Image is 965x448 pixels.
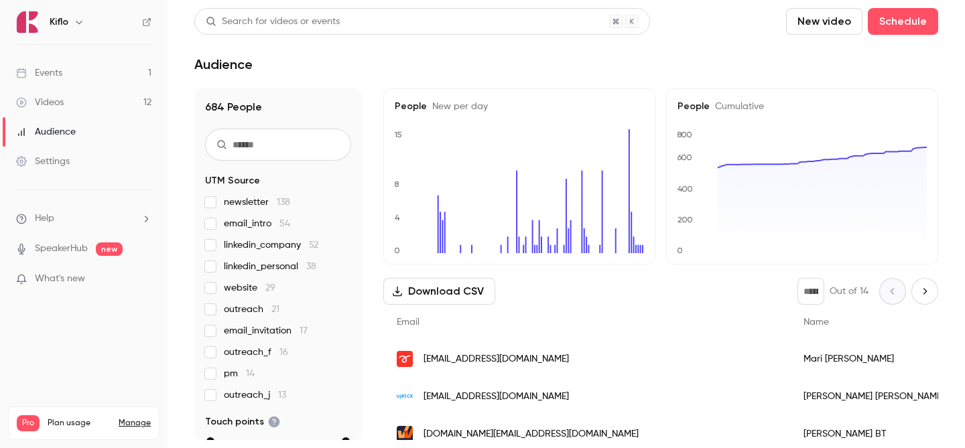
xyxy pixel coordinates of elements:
[342,437,350,445] div: max
[397,426,413,442] img: whatfix.com
[224,260,316,273] span: linkedin_personal
[424,427,639,441] span: [DOMAIN_NAME][EMAIL_ADDRESS][DOMAIN_NAME]
[677,153,692,162] text: 600
[678,215,693,224] text: 200
[279,219,290,228] span: 54
[397,351,413,367] img: serviceform.com
[224,303,279,316] span: outreach
[17,11,38,33] img: Kiflo
[424,390,569,404] span: [EMAIL_ADDRESS][DOMAIN_NAME]
[206,15,340,29] div: Search for videos or events
[678,184,693,194] text: 400
[16,96,64,109] div: Videos
[224,238,318,252] span: linkedin_company
[17,415,40,431] span: Pro
[395,100,644,113] h5: People
[16,125,76,139] div: Audience
[424,352,569,366] span: [EMAIL_ADDRESS][DOMAIN_NAME]
[96,242,123,256] span: new
[205,99,351,115] h1: 684 People
[16,66,62,80] div: Events
[397,394,413,399] img: ujet.cx
[394,179,399,189] text: 8
[868,8,938,35] button: Schedule
[246,369,255,378] span: 14
[395,213,400,222] text: 4
[265,283,275,293] span: 29
[35,242,88,256] a: SpeakerHub
[383,278,495,305] button: Download CSV
[16,212,151,226] li: help-dropdown-opener
[394,130,402,139] text: 15
[48,418,111,429] span: Plan usage
[224,388,286,402] span: outreach_j
[279,348,288,357] span: 16
[677,130,692,139] text: 800
[50,15,68,29] h6: Kiflo
[394,246,400,255] text: 0
[35,272,85,286] span: What's new
[205,415,280,429] span: Touch points
[790,378,958,415] div: [PERSON_NAME] [PERSON_NAME]
[710,102,764,111] span: Cumulative
[397,317,420,327] span: Email
[427,102,488,111] span: New per day
[16,155,70,168] div: Settings
[830,285,868,298] p: Out of 14
[224,281,275,295] span: website
[678,100,927,113] h5: People
[790,340,958,378] div: Mari [PERSON_NAME]
[224,324,308,338] span: email_invitation
[306,262,316,271] span: 38
[911,278,938,305] button: Next page
[786,8,862,35] button: New video
[309,240,318,250] span: 52
[271,305,279,314] span: 21
[224,196,290,209] span: newsletter
[224,217,290,230] span: email_intro
[278,390,286,400] span: 13
[277,198,290,207] span: 138
[135,273,151,285] iframe: Noticeable Trigger
[205,174,260,188] span: UTM Source
[677,246,683,255] text: 0
[35,212,54,226] span: Help
[300,326,308,335] span: 17
[206,437,214,445] div: min
[194,56,253,72] h1: Audience
[224,346,288,359] span: outreach_f
[803,317,829,327] span: Name
[119,418,151,429] a: Manage
[224,367,255,380] span: pm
